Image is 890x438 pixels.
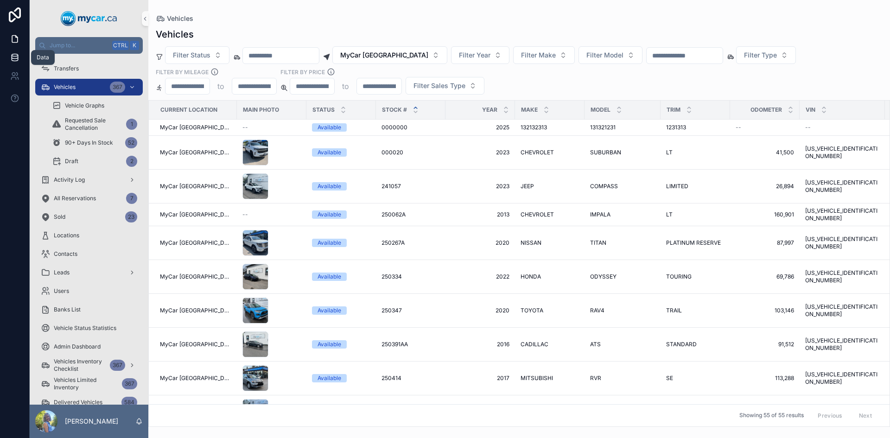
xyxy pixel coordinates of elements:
span: NISSAN [521,239,541,247]
span: RAV4 [590,307,604,314]
a: Available [312,148,370,157]
span: Delivered Vehicles [54,399,102,406]
a: 2025 [451,124,509,131]
a: LT [666,211,725,218]
a: PLATINUM RESERVE [666,239,725,247]
a: 2020 [451,307,509,314]
span: TRAIL [666,307,682,314]
a: -- [805,124,879,131]
button: Select Button [578,46,642,64]
div: 584 [121,397,137,408]
a: Leads [35,264,143,281]
span: SE [666,375,673,382]
a: Vehicles [156,14,193,23]
span: Filter Make [521,51,556,60]
span: MyCar [GEOGRAPHIC_DATA] [160,341,231,348]
span: Status [312,106,335,114]
a: Banks List [35,301,143,318]
a: Available [312,182,370,190]
div: Available [318,239,341,247]
span: LIMITED [666,183,688,190]
span: Filter Sales Type [413,81,465,90]
div: 1 [126,119,137,130]
div: Available [318,374,341,382]
button: Select Button [406,77,484,95]
span: CHEVROLET [521,211,554,218]
a: 241057 [381,183,440,190]
span: HONDA [521,273,541,280]
p: [PERSON_NAME] [65,417,118,426]
a: TOYOTA [521,307,579,314]
a: 2023 [451,149,509,156]
span: MyCar [GEOGRAPHIC_DATA] [160,239,231,247]
span: 000020 [381,149,403,156]
span: TOYOTA [521,307,543,314]
a: Available [312,340,370,349]
span: 131321231 [590,124,616,131]
button: Select Button [332,46,447,64]
a: 1231313 [666,124,725,131]
a: CADILLAC [521,341,579,348]
span: Odometer [750,106,782,114]
a: 250334 [381,273,440,280]
a: 250391AA [381,341,440,348]
a: Available [312,123,370,132]
span: 1231313 [666,124,686,131]
a: Locations [35,227,143,244]
button: Select Button [165,46,229,64]
span: COMPASS [590,183,618,190]
span: CADILLAC [521,341,548,348]
span: Filter Status [173,51,210,60]
a: Contacts [35,246,143,262]
span: Vehicles Inventory Checklist [54,358,106,373]
a: 250414 [381,375,440,382]
span: Vehicles Limited Inventory [54,376,118,391]
label: Filter By Mileage [156,68,209,76]
a: Transfers [35,60,143,77]
a: Requested Sale Cancellation1 [46,116,143,133]
a: RAV4 [590,307,655,314]
span: Filter Model [586,51,623,60]
a: [US_VEHICLE_IDENTIFICATION_NUMBER] [805,235,879,250]
a: MyCar [GEOGRAPHIC_DATA] [160,273,231,280]
a: LT [666,149,725,156]
a: 87,997 [736,239,794,247]
span: 91,512 [736,341,794,348]
span: 250414 [381,375,401,382]
span: Requested Sale Cancellation [65,117,122,132]
span: 41,500 [736,149,794,156]
a: 160,901 [736,211,794,218]
a: RVR [590,375,655,382]
a: [US_VEHICLE_IDENTIFICATION_NUMBER] [805,303,879,318]
a: Vehicles367 [35,79,143,95]
a: [US_VEHICLE_IDENTIFICATION_NUMBER] [805,179,879,194]
span: 241057 [381,183,401,190]
span: -- [736,124,741,131]
label: FILTER BY PRICE [280,68,325,76]
img: App logo [61,11,117,26]
span: MyCar [GEOGRAPHIC_DATA] [160,375,231,382]
span: VIN [806,106,815,114]
a: -- [242,211,301,218]
a: 69,786 [736,273,794,280]
span: Make [521,106,538,114]
a: 2022 [451,273,509,280]
span: 250334 [381,273,402,280]
span: 2016 [451,341,509,348]
a: Activity Log [35,171,143,188]
a: All Reservations7 [35,190,143,207]
div: 367 [122,378,137,389]
a: [US_VEHICLE_IDENTIFICATION_NUMBER] [805,145,879,160]
span: TITAN [590,239,606,247]
span: RVR [590,375,601,382]
span: Current Location [160,106,217,114]
span: 250347 [381,307,402,314]
a: MyCar [GEOGRAPHIC_DATA] [160,124,231,131]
